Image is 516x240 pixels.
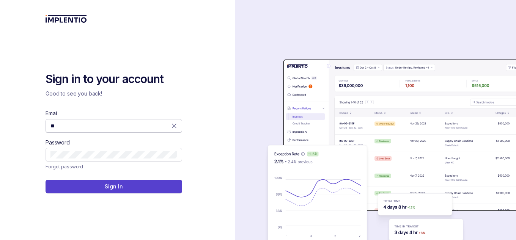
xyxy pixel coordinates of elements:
p: Forgot password [46,163,83,171]
a: Link Forgot password [46,163,83,171]
h2: Sign in to your account [46,72,182,87]
p: Good to see you back! [46,90,182,97]
button: Sign In [46,180,182,193]
p: Sign In [105,183,123,190]
label: Password [46,139,70,146]
img: logo [46,15,87,23]
label: Email [46,110,58,117]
